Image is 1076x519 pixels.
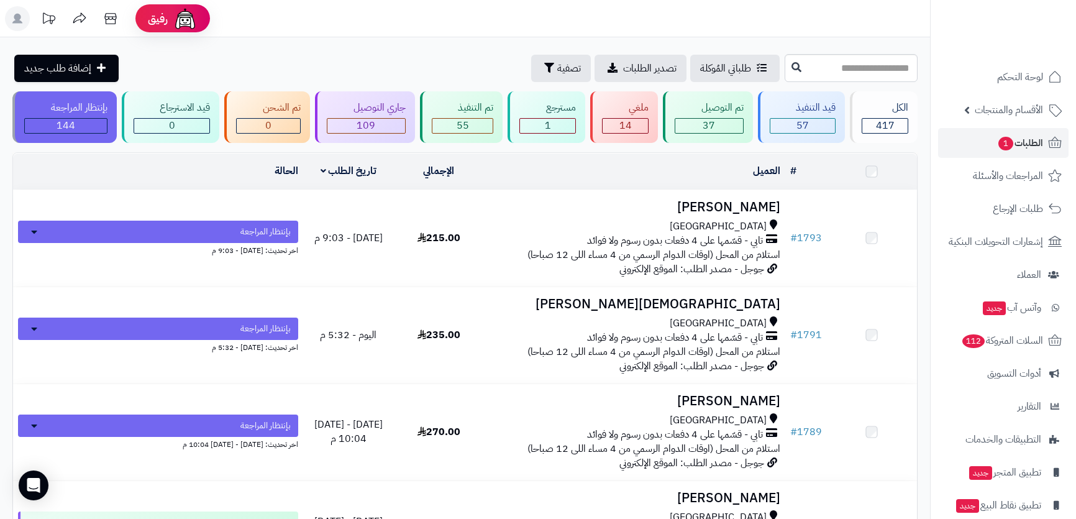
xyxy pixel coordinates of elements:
div: Open Intercom Messenger [19,471,48,500]
div: 1 [520,119,575,133]
span: الأقسام والمنتجات [975,101,1043,119]
div: قيد الاسترجاع [134,101,211,115]
h3: [PERSON_NAME] [489,200,780,214]
span: تصفية [557,61,581,76]
span: بإنتظار المراجعة [240,226,291,238]
a: الكل417 [847,91,920,143]
a: بإنتظار المراجعة 144 [10,91,119,143]
div: جاري التوصيل [327,101,406,115]
a: العملاء [938,260,1069,290]
span: العملاء [1017,266,1041,283]
a: الإجمالي [423,163,454,178]
button: تصفية [531,55,591,82]
span: [GEOGRAPHIC_DATA] [670,219,767,234]
a: تطبيق المتجرجديد [938,457,1069,487]
a: #1793 [790,231,822,246]
div: اخر تحديث: [DATE] - 9:03 م [18,243,298,256]
span: # [790,328,797,342]
a: وآتس آبجديد [938,293,1069,323]
span: 57 [796,118,809,133]
span: 112 [962,334,985,348]
div: الكل [862,101,908,115]
span: [GEOGRAPHIC_DATA] [670,413,767,428]
span: 55 [457,118,469,133]
a: أدوات التسويق [938,359,1069,388]
div: 109 [327,119,405,133]
span: طلباتي المُوكلة [700,61,751,76]
span: # [790,231,797,246]
span: 215.00 [417,231,460,246]
a: إضافة طلب جديد [14,55,119,82]
span: [DATE] - 9:03 م [314,231,383,246]
div: 144 [25,119,107,133]
span: تصدير الطلبات [623,61,677,76]
span: تطبيق المتجر [968,464,1041,481]
span: تابي - قسّمها على 4 دفعات بدون رسوم ولا فوائد [587,331,763,345]
span: المراجعات والأسئلة [973,167,1043,185]
a: الطلبات1 [938,128,1069,158]
div: 37 [675,119,743,133]
span: 0 [265,118,271,133]
a: السلات المتروكة112 [938,326,1069,356]
span: رفيق [148,11,168,26]
a: مسترجع 1 [505,91,588,143]
a: قيد الاسترجاع 0 [119,91,222,143]
span: وآتس آب [982,299,1041,316]
span: لوحة التحكم [997,68,1043,86]
span: التقارير [1018,398,1041,415]
a: المراجعات والأسئلة [938,161,1069,191]
span: # [790,425,797,439]
span: تابي - قسّمها على 4 دفعات بدون رسوم ولا فوائد [587,428,763,442]
div: 0 [134,119,210,133]
span: جوجل - مصدر الطلب: الموقع الإلكتروني [619,262,764,277]
h3: [DEMOGRAPHIC_DATA][PERSON_NAME] [489,297,780,311]
span: جديد [956,499,979,513]
div: 14 [603,119,648,133]
div: اخر تحديث: [DATE] - [DATE] 10:04 م [18,437,298,450]
a: تم التنفيذ 55 [417,91,506,143]
a: تصدير الطلبات [595,55,686,82]
span: أدوات التسويق [987,365,1041,382]
div: 57 [770,119,836,133]
div: 0 [237,119,300,133]
a: تاريخ الطلب [321,163,377,178]
div: بإنتظار المراجعة [24,101,107,115]
span: [GEOGRAPHIC_DATA] [670,316,767,331]
span: 0 [169,118,175,133]
span: اليوم - 5:32 م [320,328,376,342]
div: تم التوصيل [675,101,744,115]
span: 144 [57,118,75,133]
span: استلام من المحل (اوقات الدوام الرسمي من 4 مساء اللى 12 صباحا) [527,247,780,262]
span: 1 [545,118,551,133]
span: [DATE] - [DATE] 10:04 م [314,417,383,446]
span: إضافة طلب جديد [24,61,91,76]
span: جوجل - مصدر الطلب: الموقع الإلكتروني [619,456,764,471]
a: جاري التوصيل 109 [312,91,417,143]
div: تم الشحن [236,101,301,115]
a: تم التوصيل 37 [660,91,755,143]
img: ai-face.png [173,6,198,31]
a: تم الشحن 0 [222,91,312,143]
span: جديد [983,301,1006,315]
img: logo-2.png [992,32,1064,58]
div: تم التنفيذ [432,101,494,115]
span: جديد [969,466,992,480]
a: تحديثات المنصة [33,6,64,34]
a: التقارير [938,392,1069,421]
span: الطلبات [997,134,1043,152]
span: السلات المتروكة [961,332,1043,349]
a: طلباتي المُوكلة [690,55,780,82]
a: #1789 [790,425,822,439]
div: مسترجع [519,101,576,115]
a: العميل [753,163,780,178]
a: طلبات الإرجاع [938,194,1069,224]
span: التطبيقات والخدمات [965,431,1041,448]
a: إشعارات التحويلات البنكية [938,227,1069,257]
div: 55 [432,119,493,133]
a: قيد التنفيذ 57 [755,91,848,143]
span: 417 [876,118,895,133]
span: 14 [619,118,632,133]
span: 109 [357,118,375,133]
span: 235.00 [417,328,460,342]
a: ملغي 14 [588,91,660,143]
